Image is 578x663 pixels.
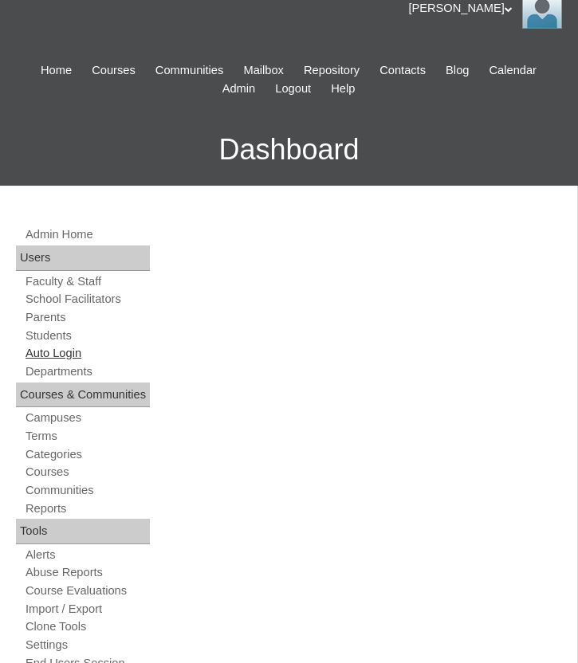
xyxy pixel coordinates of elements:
a: Abuse Reports [24,565,150,580]
a: Home [33,61,80,80]
a: Parents [24,310,150,325]
a: Admin [214,80,264,98]
a: Alerts [24,547,150,563]
a: School Facilitators [24,292,150,307]
div: Courses & Communities [16,382,150,408]
h3: Dashboard [8,114,570,186]
a: Repository [296,61,368,80]
a: Categories [24,447,150,462]
a: Communities [24,483,150,498]
a: Contacts [372,61,434,80]
a: Students [24,328,150,343]
a: Admin Home [24,227,150,242]
a: Faculty & Staff [24,274,150,289]
div: Tools [16,519,150,544]
span: Mailbox [243,61,284,80]
div: Users [16,245,150,271]
a: Blog [438,61,477,80]
a: Campuses [24,410,150,426]
a: Courses [24,465,150,480]
span: Communities [155,61,224,80]
span: Home [41,61,72,80]
a: Communities [147,61,232,80]
span: Admin [222,80,256,98]
span: Contacts [379,61,426,80]
span: Blog [446,61,469,80]
span: Courses [92,61,136,80]
a: Course Evaluations [24,583,150,598]
span: Repository [304,61,360,80]
a: Calendar [482,61,545,80]
a: Settings [24,637,150,653]
a: Departments [24,364,150,379]
a: Reports [24,501,150,516]
a: Help [323,80,363,98]
a: Terms [24,429,150,444]
span: Help [331,80,355,98]
span: Logout [275,80,311,98]
a: Clone Tools [24,619,150,634]
a: Auto Login [24,346,150,361]
a: Mailbox [235,61,292,80]
a: Import / Export [24,602,150,617]
a: Logout [267,80,319,98]
span: Calendar [490,61,537,80]
a: Courses [84,61,144,80]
